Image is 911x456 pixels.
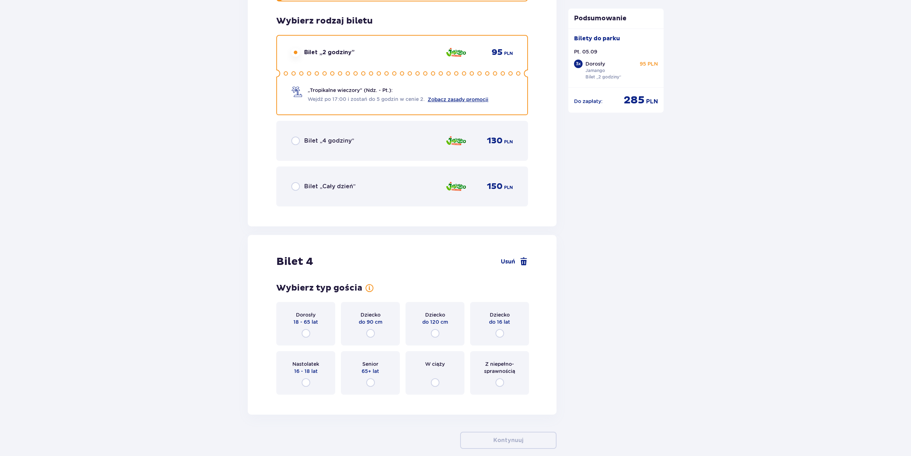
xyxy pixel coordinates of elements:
[493,436,523,444] p: Kontynuuj
[646,98,658,106] p: PLN
[292,360,319,368] p: Nastolatek
[422,318,448,326] p: do 120 cm
[585,74,621,80] p: Bilet „2 godziny”
[574,35,620,42] p: Bilety do parku
[362,360,378,368] p: Senior
[477,360,523,375] p: Z niepełno­sprawnością
[276,16,373,26] p: Wybierz rodzaj biletu
[276,255,313,268] p: Bilet 4
[490,311,510,318] p: Dziecko
[304,137,354,145] p: Bilet „4 godziny”
[504,184,513,191] p: PLN
[504,139,513,145] p: PLN
[425,311,445,318] p: Dziecko
[574,48,597,55] p: Pt. 05.09
[359,318,382,326] p: do 90 cm
[446,133,467,148] img: zone logo
[446,45,467,60] img: zone logo
[585,67,605,74] p: Jamango
[487,135,503,146] p: 130
[308,87,393,94] p: „Tropikalne wieczory" (Ndz. - Pt.):
[361,311,381,318] p: Dziecko
[428,97,488,102] a: Zobacz zasady promocji
[460,432,557,449] button: Kontynuuj
[446,179,467,194] img: zone logo
[487,181,503,192] p: 150
[304,183,356,190] p: Bilet „Cały dzień”
[425,360,445,368] p: W ciąży
[296,311,316,318] p: Dorosły
[574,60,583,68] div: 3 x
[501,257,528,266] a: Usuń
[489,318,510,326] p: do 16 lat
[568,14,664,23] p: Podsumowanie
[308,96,425,103] span: Wejdź po 17:00 i zostań do 5 godzin w cenie 2.
[294,368,318,375] p: 16 - 18 lat
[504,50,513,57] p: PLN
[304,48,354,56] p: Bilet „2 godziny”
[293,318,318,326] p: 18 - 65 lat
[624,93,645,107] p: 285
[640,60,658,67] p: 95 PLN
[276,283,362,293] p: Wybierz typ gościa
[585,60,605,67] p: Dorosły
[574,98,603,105] p: Do zapłaty :
[501,258,515,266] span: Usuń
[492,47,503,58] p: 95
[362,368,379,375] p: 65+ lat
